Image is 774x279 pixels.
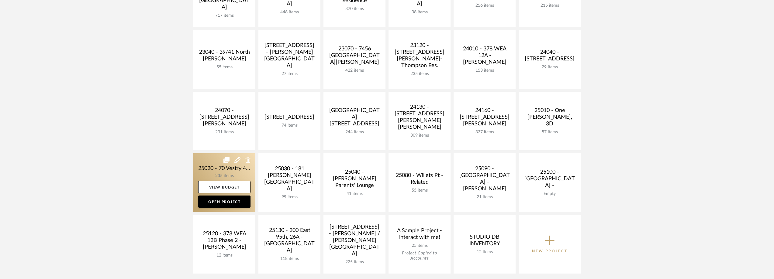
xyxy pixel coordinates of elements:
[393,243,446,248] div: 25 items
[263,42,316,71] div: [STREET_ADDRESS] - [PERSON_NAME][GEOGRAPHIC_DATA]
[458,195,511,200] div: 21 items
[328,169,381,191] div: 25040 - [PERSON_NAME] Parents' Lounge
[263,114,316,123] div: [STREET_ADDRESS]
[328,107,381,130] div: [GEOGRAPHIC_DATA][STREET_ADDRESS]
[263,10,316,15] div: 448 items
[523,191,576,196] div: Empty
[328,260,381,265] div: 225 items
[198,253,251,258] div: 12 items
[263,71,316,77] div: 27 items
[263,165,316,195] div: 25030 - 181 [PERSON_NAME][GEOGRAPHIC_DATA]
[532,248,568,254] p: New Project
[393,42,446,71] div: 23120 - [STREET_ADDRESS][PERSON_NAME]-Thompson Res.
[523,65,576,70] div: 29 items
[523,3,576,8] div: 215 items
[263,256,316,261] div: 118 items
[393,104,446,133] div: 24130 - [STREET_ADDRESS][PERSON_NAME][PERSON_NAME]
[523,107,576,130] div: 25010 - One [PERSON_NAME], 3D
[263,195,316,200] div: 99 items
[263,227,316,256] div: 25130 - 200 East 95th, 26A - [GEOGRAPHIC_DATA]
[393,227,446,243] div: A Sample Project - interact with me!
[523,49,576,65] div: 24040 - [STREET_ADDRESS]
[198,196,251,208] a: Open Project
[198,230,251,253] div: 25120 - 378 WEA 12B Phase 2 - [PERSON_NAME]
[328,191,381,196] div: 41 items
[458,107,511,130] div: 24160 - [STREET_ADDRESS][PERSON_NAME]
[198,49,251,65] div: 23040 - 39/41 North [PERSON_NAME]
[393,251,446,261] div: Project Copied to Accounts
[458,234,511,250] div: STUDIO DB INVENTORY
[523,130,576,135] div: 57 items
[458,68,511,73] div: 153 items
[519,215,581,274] button: New Project
[263,123,316,128] div: 74 items
[458,130,511,135] div: 337 items
[458,165,511,195] div: 25090 - [GEOGRAPHIC_DATA] - [PERSON_NAME]
[328,130,381,135] div: 244 items
[328,6,381,12] div: 370 items
[393,133,446,138] div: 309 items
[458,3,511,8] div: 256 items
[328,68,381,73] div: 422 items
[198,130,251,135] div: 231 items
[198,107,251,130] div: 24070 - [STREET_ADDRESS][PERSON_NAME]
[198,181,251,193] a: View Budget
[458,46,511,68] div: 24010 - 378 WEA 12A - [PERSON_NAME]
[393,10,446,15] div: 38 items
[328,224,381,260] div: [STREET_ADDRESS] - [PERSON_NAME] / [PERSON_NAME][GEOGRAPHIC_DATA]
[393,188,446,193] div: 55 items
[523,169,576,191] div: 25100 - [GEOGRAPHIC_DATA] -
[328,46,381,68] div: 23070 - 7456 [GEOGRAPHIC_DATA][PERSON_NAME]
[458,250,511,255] div: 12 items
[393,71,446,77] div: 235 items
[393,172,446,188] div: 25080 - Willets Pt - Related
[198,13,251,18] div: 717 items
[198,65,251,70] div: 55 items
